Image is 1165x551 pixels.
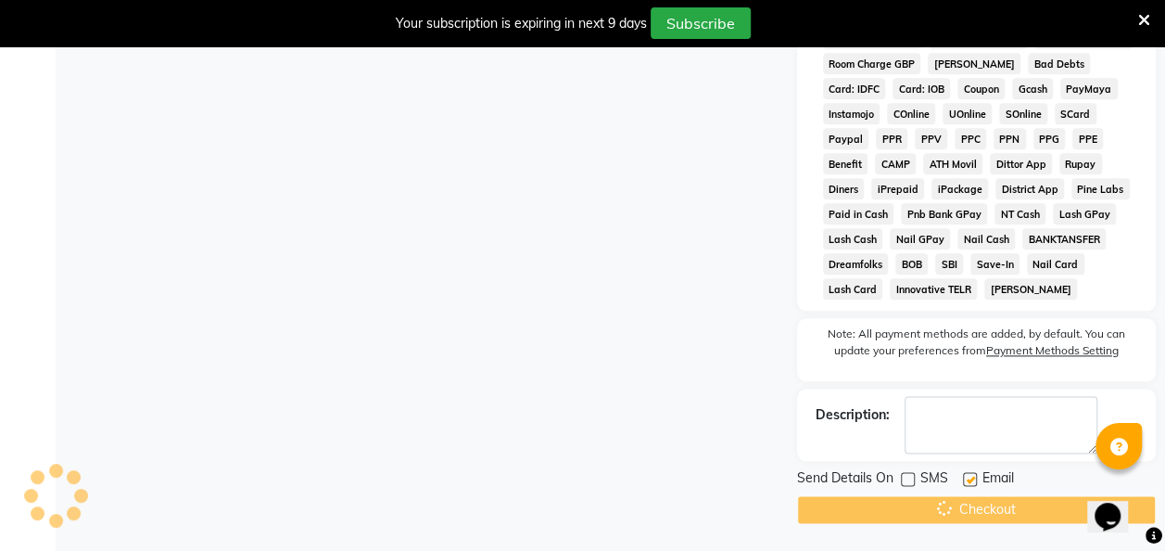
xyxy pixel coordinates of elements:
[1027,253,1084,275] span: Nail Card
[890,228,950,250] span: Nail GPay
[994,203,1045,224] span: NT Cash
[915,128,947,149] span: PPV
[999,103,1047,124] span: SOnline
[823,78,886,99] span: Card: IDFC
[396,14,647,33] div: Your subscription is expiring in next 9 days
[943,103,992,124] span: UOnline
[984,278,1077,300] span: [PERSON_NAME]
[823,103,880,124] span: Instamojo
[957,228,1015,250] span: Nail Cash
[955,128,986,149] span: PPC
[823,278,883,300] span: Lash Card
[816,405,890,425] div: Description:
[887,103,935,124] span: COnline
[970,253,1019,275] span: Save-In
[823,178,865,199] span: Diners
[1053,203,1116,224] span: Lash GPay
[1060,78,1118,99] span: PayMaya
[876,128,907,149] span: PPR
[923,153,982,174] span: ATH Movil
[651,7,751,39] button: Subscribe
[928,53,1020,74] span: [PERSON_NAME]
[823,53,921,74] span: Room Charge GBP
[1028,53,1090,74] span: Bad Debts
[1012,78,1053,99] span: Gcash
[1033,128,1066,149] span: PPG
[1055,103,1096,124] span: SCard
[901,203,987,224] span: Pnb Bank GPay
[875,153,916,174] span: CAMP
[823,253,889,275] span: Dreamfolks
[823,228,883,250] span: Lash Cash
[986,342,1119,359] label: Payment Methods Setting
[995,178,1064,199] span: District App
[990,153,1052,174] span: Dittor App
[823,128,869,149] span: Paypal
[893,78,950,99] span: Card: IOB
[1022,228,1106,250] span: BANKTANSFER
[797,468,893,492] span: Send Details On
[935,253,963,275] span: SBI
[895,253,928,275] span: BOB
[1087,477,1146,532] iframe: chat widget
[920,468,948,492] span: SMS
[1071,178,1130,199] span: Pine Labs
[823,203,894,224] span: Paid in Cash
[871,178,924,199] span: iPrepaid
[957,78,1005,99] span: Coupon
[1072,128,1103,149] span: PPE
[816,326,1137,366] label: Note: All payment methods are added, by default. You can update your preferences from
[982,468,1014,492] span: Email
[1059,153,1102,174] span: Rupay
[890,278,977,300] span: Innovative TELR
[994,128,1026,149] span: PPN
[823,153,868,174] span: Benefit
[931,178,988,199] span: iPackage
